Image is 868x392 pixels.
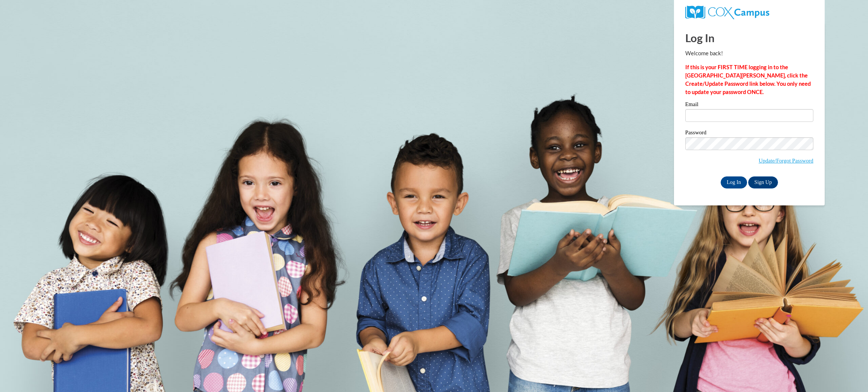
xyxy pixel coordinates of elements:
img: COX Campus [685,6,769,19]
input: Log In [721,176,747,188]
strong: If this is your FIRST TIME logging in to the [GEOGRAPHIC_DATA][PERSON_NAME], click the Create/Upd... [685,64,811,95]
label: Email [685,102,813,109]
label: Password [685,130,813,137]
a: COX Campus [685,9,769,15]
h1: Log In [685,30,813,46]
p: Welcome back! [685,49,813,58]
a: Sign Up [748,176,778,188]
a: Update/Forgot Password [759,158,813,164]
